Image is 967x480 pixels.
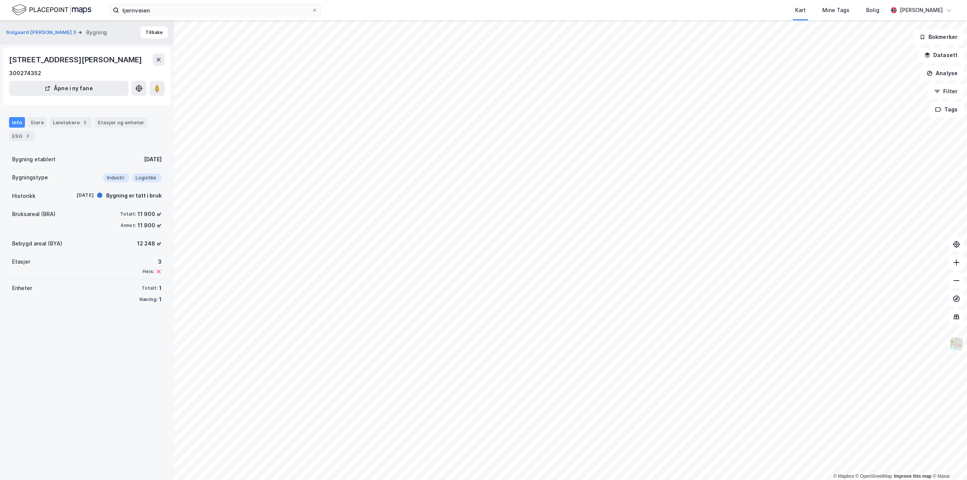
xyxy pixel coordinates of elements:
div: ESG [9,131,34,141]
div: Bygningstype [12,173,48,182]
div: Kontrollprogram for chat [929,444,967,480]
div: 300274352 [9,69,41,78]
iframe: Chat Widget [929,444,967,480]
button: Filter [928,84,964,99]
div: Leietakere [50,117,92,128]
button: Analyse [920,66,964,81]
div: Enheter [12,284,32,293]
img: logo.f888ab2527a4732fd821a326f86c7f29.svg [12,3,91,17]
div: Mine Tags [822,6,850,15]
div: Historikk [12,191,36,201]
div: Bruksareal (BRA) [12,210,56,219]
div: Bolig [866,6,879,15]
button: Datasett [918,48,964,63]
div: Etasjer og enheter [98,119,144,126]
div: Totalt: [142,285,158,291]
button: Bokmerker [913,29,964,45]
div: Heis: [142,269,154,275]
input: Søk på adresse, matrikkel, gårdeiere, leietakere eller personer [119,5,312,16]
div: Info [9,117,25,128]
div: Bygning [86,28,107,37]
div: Totalt: [120,211,136,217]
div: 11 900 ㎡ [137,221,162,230]
div: 3 [142,257,162,266]
div: Eiere [28,117,47,128]
div: 1 [159,284,162,293]
a: OpenStreetMap [856,474,892,479]
button: Tags [929,102,964,117]
button: Åpne i ny fane [9,81,128,96]
div: 12 248 ㎡ [137,239,162,248]
div: Kart [795,6,806,15]
div: Bebygd areal (BYA) [12,239,62,248]
div: Næring: [139,296,158,303]
div: Bygning er tatt i bruk [106,191,162,200]
div: 1 [159,295,162,304]
div: 2 [24,132,31,140]
div: [DATE] [144,155,162,164]
div: [DATE] [63,192,94,199]
button: Tilbake [141,26,168,39]
a: Improve this map [894,474,931,479]
div: Annet: [120,222,136,228]
div: Etasjer [12,257,30,266]
button: Solgaard [PERSON_NAME] 3 [6,29,77,36]
div: 11 900 ㎡ [137,210,162,219]
div: 5 [81,119,89,126]
a: Mapbox [833,474,854,479]
div: Bygning etablert [12,155,56,164]
img: Z [949,337,964,351]
div: [STREET_ADDRESS][PERSON_NAME] [9,54,144,66]
div: [PERSON_NAME] [900,6,943,15]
